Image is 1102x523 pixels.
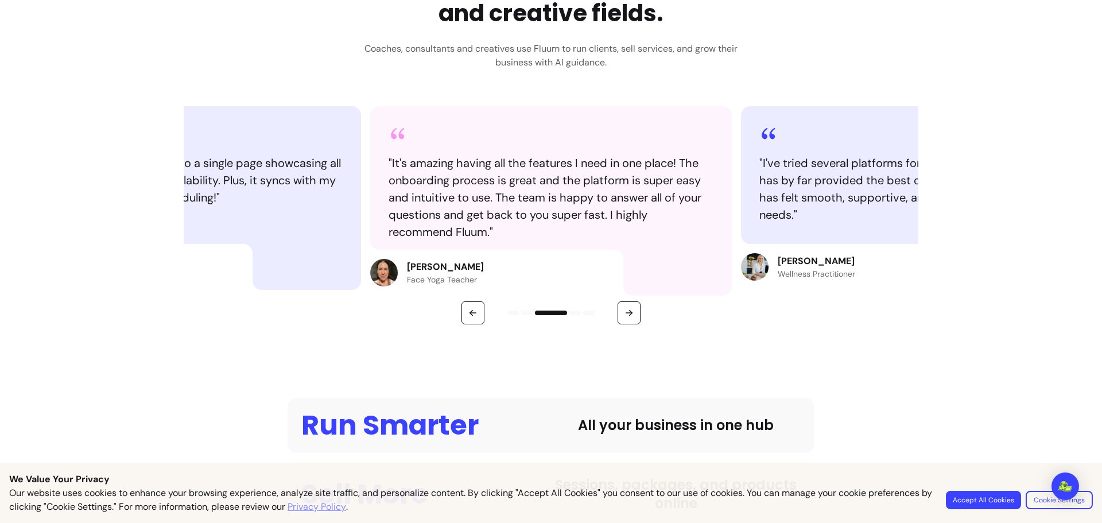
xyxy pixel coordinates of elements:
p: [PERSON_NAME] [407,260,484,274]
div: Open Intercom Messenger [1051,472,1079,500]
img: Review avatar [741,253,769,281]
blockquote: " With Fluum, I can send clients to a single page showcasing all my offerings and real-time avail... [18,154,343,206]
p: Our website uses cookies to enhance your browsing experience, analyze site traffic, and personali... [9,486,932,514]
img: Review avatar [370,259,398,286]
a: Privacy Policy [288,500,346,514]
p: Face Yoga Teacher [407,274,484,285]
p: We Value Your Privacy [9,472,1093,486]
blockquote: " It's amazing having all the features I need in one place! The onboarding process is great and t... [389,154,713,241]
blockquote: " I've tried several platforms for my solo business, and Fluum has by far provided the best onboa... [759,154,1084,223]
button: Cookie Settings [1026,491,1093,509]
button: Accept All Cookies [946,491,1021,509]
h3: Coaches, consultants and creatives use Fluum to run clients, sell services, and grow their busine... [364,42,738,69]
p: Wellness Practitioner [778,268,855,280]
div: Run Smarter [301,412,479,439]
p: [PERSON_NAME] [778,254,855,268]
div: All your business in one hub [551,416,801,435]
